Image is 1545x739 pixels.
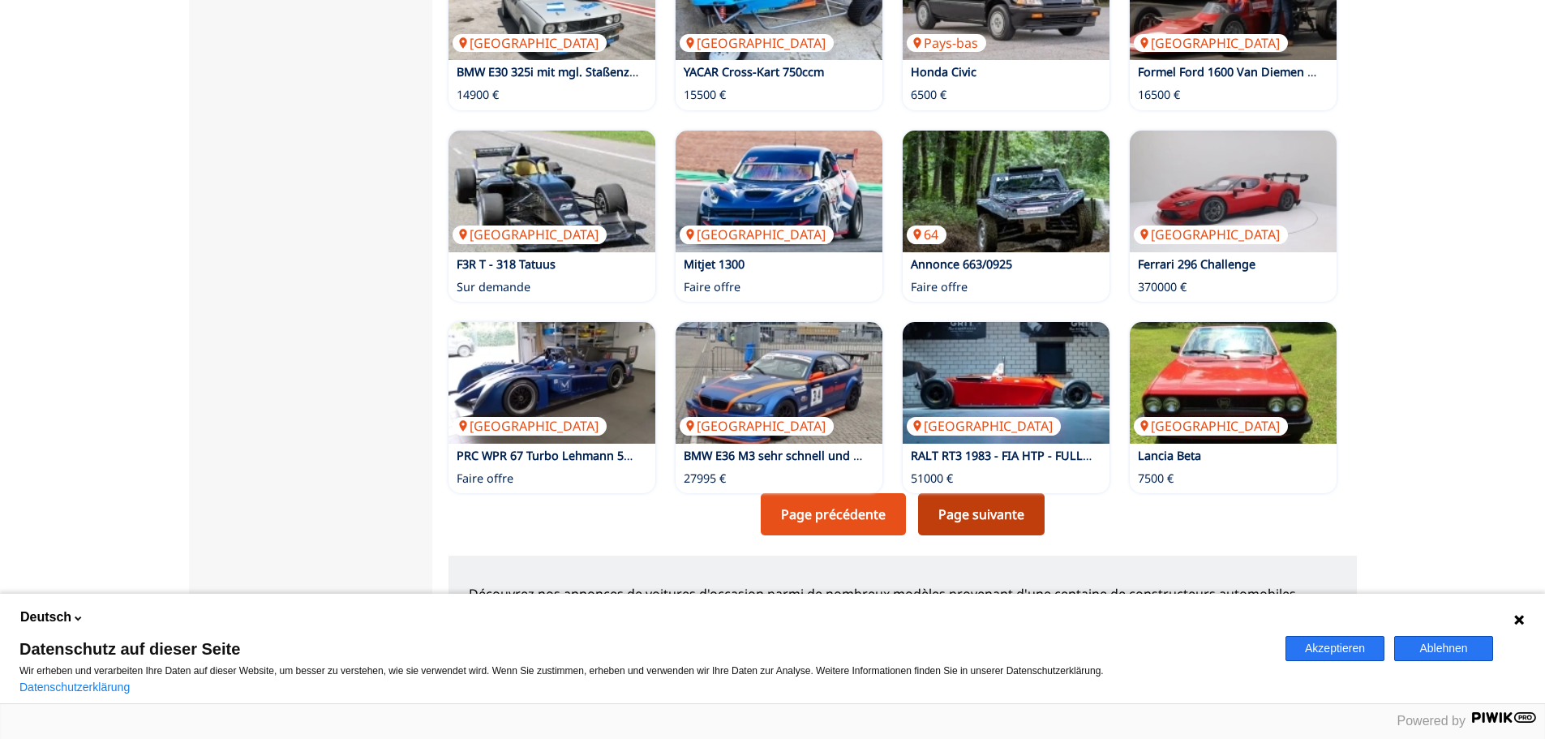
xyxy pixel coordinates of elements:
[1130,322,1337,444] a: Lancia Beta[GEOGRAPHIC_DATA]
[20,608,71,626] span: Deutsch
[1138,87,1180,103] p: 16500 €
[1138,448,1201,463] a: Lancia Beta
[1134,34,1288,52] p: [GEOGRAPHIC_DATA]
[907,417,1061,435] p: [GEOGRAPHIC_DATA]
[907,34,986,52] p: Pays-bas
[1130,131,1337,252] img: Ferrari 296 Challenge
[684,279,740,295] p: Faire offre
[680,226,834,243] p: [GEOGRAPHIC_DATA]
[903,131,1109,252] img: Annonce 663/0925
[761,493,906,535] a: Page précédente
[469,585,1337,603] p: Découvrez nos annonces de voitures d'occasion parmi de nombreux modèles provenant d'une centaine ...
[676,131,882,252] img: Mitjet 1300
[1134,226,1288,243] p: [GEOGRAPHIC_DATA]
[1138,64,1333,79] a: Formel Ford 1600 Van Diemen 1973
[457,470,513,487] p: Faire offre
[1285,636,1384,661] button: Akzeptieren
[903,131,1109,252] a: Annonce 663/092564
[903,322,1109,444] a: RALT RT3 1983 - FIA HTP - FULLY REVISED[GEOGRAPHIC_DATA]
[1130,322,1337,444] img: Lancia Beta
[1130,131,1337,252] a: Ferrari 296 Challenge[GEOGRAPHIC_DATA]
[911,470,953,487] p: 51000 €
[1134,417,1288,435] p: [GEOGRAPHIC_DATA]
[684,64,824,79] a: YACAR Cross-Kart 750ccm
[911,87,946,103] p: 6500 €
[911,448,1139,463] a: RALT RT3 1983 - FIA HTP - FULLY REVISED
[1138,470,1174,487] p: 7500 €
[19,665,1266,677] p: Wir erheben und verarbeiten Ihre Daten auf dieser Website, um besser zu verstehen, wie sie verwen...
[457,279,530,295] p: Sur demande
[19,681,130,694] a: Datenschutzerklärung
[1138,279,1187,295] p: 370000 €
[448,131,655,252] a: F3R T - 318 Tatuus[GEOGRAPHIC_DATA]
[19,641,1266,657] span: Datenschutz auf dieser Seite
[1397,714,1466,728] span: Powered by
[907,226,946,243] p: 64
[911,64,976,79] a: Honda Civic
[684,448,914,463] a: BMW E36 M3 sehr schnell und erfolgreich
[918,493,1045,535] a: Page suivante
[911,279,968,295] p: Faire offre
[448,131,655,252] img: F3R T - 318 Tatuus
[453,34,607,52] p: [GEOGRAPHIC_DATA]
[453,226,607,243] p: [GEOGRAPHIC_DATA]
[448,322,655,444] a: PRC WPR 67 Turbo Lehmann 520PS Carbon Monocoque 2023[GEOGRAPHIC_DATA]
[903,322,1109,444] img: RALT RT3 1983 - FIA HTP - FULLY REVISED
[684,256,745,272] a: Mitjet 1300
[448,322,655,444] img: PRC WPR 67 Turbo Lehmann 520PS Carbon Monocoque 2023
[1138,256,1255,272] a: Ferrari 296 Challenge
[684,470,726,487] p: 27995 €
[676,322,882,444] a: BMW E36 M3 sehr schnell und erfolgreich[GEOGRAPHIC_DATA]
[911,256,1012,272] a: Annonce 663/0925
[457,87,499,103] p: 14900 €
[680,34,834,52] p: [GEOGRAPHIC_DATA]
[680,417,834,435] p: [GEOGRAPHIC_DATA]
[457,448,793,463] a: PRC WPR 67 Turbo Lehmann 520PS Carbon Monocoque 2023
[1394,636,1493,661] button: Ablehnen
[457,256,556,272] a: F3R T - 318 Tatuus
[453,417,607,435] p: [GEOGRAPHIC_DATA]
[676,322,882,444] img: BMW E36 M3 sehr schnell und erfolgreich
[684,87,726,103] p: 15500 €
[676,131,882,252] a: Mitjet 1300[GEOGRAPHIC_DATA]
[457,64,706,79] a: BMW E30 325i mit mgl. Staßenzl., VFL rostfrei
